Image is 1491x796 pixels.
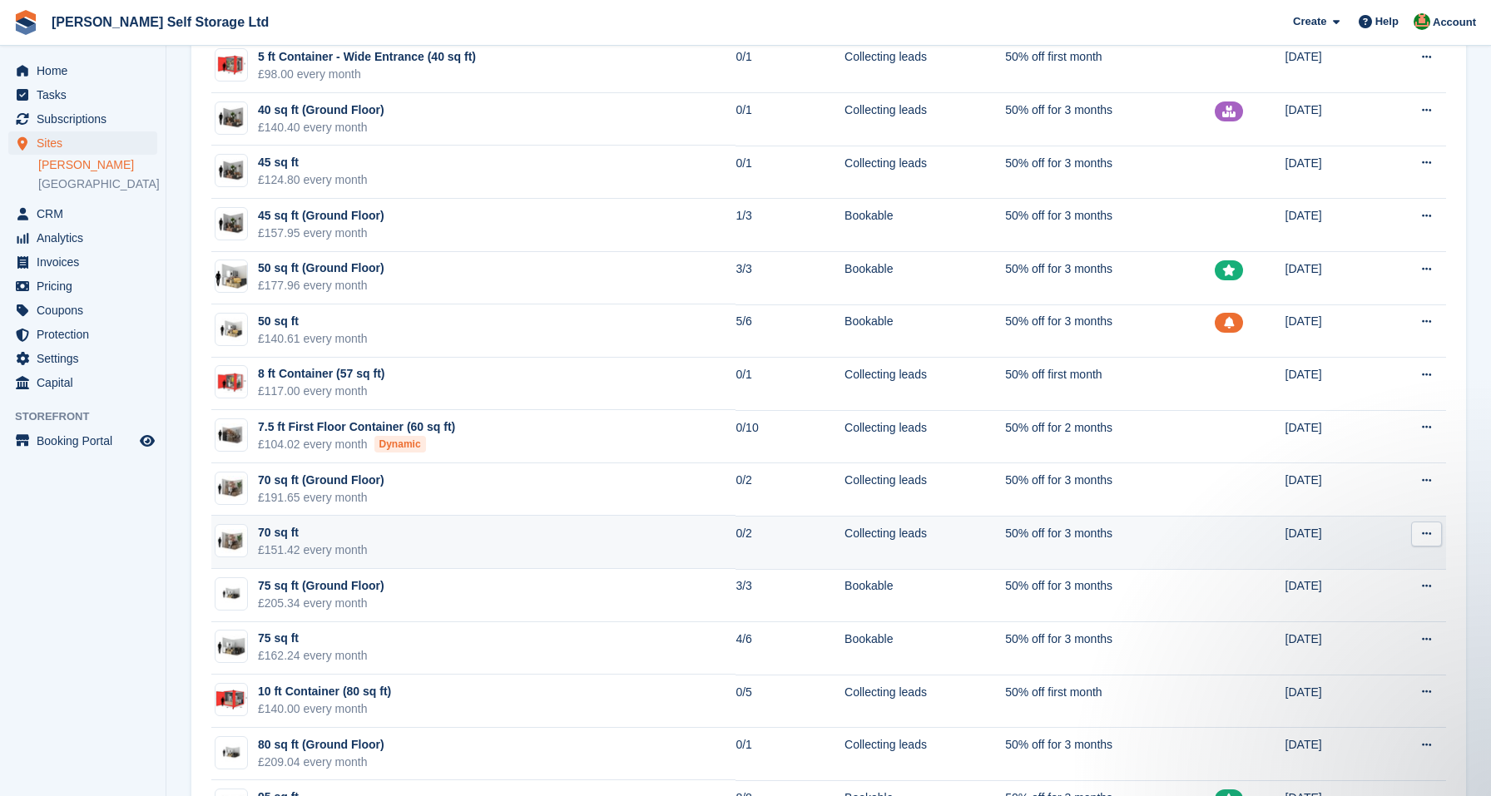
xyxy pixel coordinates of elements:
[845,93,1005,146] td: Collecting leads
[8,83,157,106] a: menu
[38,176,157,192] a: [GEOGRAPHIC_DATA]
[8,202,157,225] a: menu
[1285,199,1379,252] td: [DATE]
[37,371,136,394] span: Capital
[37,299,136,322] span: Coupons
[845,622,1005,675] td: Bookable
[736,728,845,781] td: 0/1
[215,423,247,447] img: 60-sqft-unit.jpg
[215,476,247,500] img: 64-sqft-unit.jpg
[736,410,845,463] td: 0/10
[258,736,384,754] div: 80 sq ft (Ground Floor)
[37,107,136,131] span: Subscriptions
[845,146,1005,199] td: Collecting leads
[1285,622,1379,675] td: [DATE]
[215,54,247,76] img: 5ftContainerDiagram.jpg
[736,463,845,517] td: 0/2
[258,472,384,489] div: 70 sq ft (Ground Floor)
[736,93,845,146] td: 0/1
[258,489,384,507] div: £191.65 every month
[736,146,845,199] td: 0/1
[1005,40,1215,93] td: 50% off first month
[845,252,1005,305] td: Bookable
[13,10,38,35] img: stora-icon-8386f47178a22dfd0bd8f6a31ec36ba5ce8667c1dd55bd0f319d3a0aa187defe.svg
[1285,358,1379,411] td: [DATE]
[1293,13,1326,30] span: Create
[1005,252,1215,305] td: 50% off for 3 months
[258,418,455,436] div: 7.5 ft First Floor Container (60 sq ft)
[258,119,384,136] div: £140.40 every month
[1005,569,1215,622] td: 50% off for 3 months
[37,59,136,82] span: Home
[137,431,157,451] a: Preview store
[215,106,247,130] img: 40-sqft-unit.jpg
[37,131,136,155] span: Sites
[8,59,157,82] a: menu
[37,274,136,298] span: Pricing
[45,8,275,36] a: [PERSON_NAME] Self Storage Ltd
[258,754,384,771] div: £209.04 every month
[1005,728,1215,781] td: 50% off for 3 months
[258,524,368,541] div: 70 sq ft
[8,250,157,274] a: menu
[8,371,157,394] a: menu
[1285,675,1379,728] td: [DATE]
[8,429,157,452] a: menu
[736,40,845,93] td: 0/1
[37,323,136,346] span: Protection
[258,436,455,453] div: £104.02 every month
[258,595,384,612] div: £205.34 every month
[1285,516,1379,569] td: [DATE]
[258,101,384,119] div: 40 sq ft (Ground Floor)
[258,260,384,277] div: 50 sq ft (Ground Floor)
[736,304,845,358] td: 5/6
[736,569,845,622] td: 3/3
[845,516,1005,569] td: Collecting leads
[845,410,1005,463] td: Collecting leads
[8,323,157,346] a: menu
[37,202,136,225] span: CRM
[845,569,1005,622] td: Bookable
[1285,569,1379,622] td: [DATE]
[1285,146,1379,199] td: [DATE]
[736,358,845,411] td: 0/1
[1285,40,1379,93] td: [DATE]
[845,463,1005,517] td: Collecting leads
[1414,13,1430,30] img: Joshua Wild
[1005,622,1215,675] td: 50% off for 3 months
[1005,410,1215,463] td: 50% off for 2 months
[258,313,368,330] div: 50 sq ft
[15,408,166,425] span: Storefront
[38,157,157,173] a: [PERSON_NAME]
[1285,304,1379,358] td: [DATE]
[1005,199,1215,252] td: 50% off for 3 months
[1285,93,1379,146] td: [DATE]
[8,131,157,155] a: menu
[37,347,136,370] span: Settings
[258,647,368,665] div: £162.24 every month
[215,743,247,762] img: 75-sqft-unit.jpg
[1005,463,1215,517] td: 50% off for 3 months
[1005,358,1215,411] td: 50% off first month
[1005,93,1215,146] td: 50% off for 3 months
[258,365,384,383] div: 8 ft Container (57 sq ft)
[258,630,368,647] div: 75 sq ft
[215,211,247,235] img: 40-sqft-unit.jpg
[215,264,247,289] img: 50-sqft-unit%20copy.jpg
[1285,728,1379,781] td: [DATE]
[845,199,1005,252] td: Bookable
[258,700,391,718] div: £140.00 every month
[215,690,247,709] img: 10ftContainerDiagramCropped.jpg
[374,436,426,452] div: Dynamic
[215,529,247,553] img: 64-sqft-unit.jpg
[258,154,368,171] div: 45 sq ft
[1285,410,1379,463] td: [DATE]
[258,383,384,400] div: £117.00 every month
[258,683,391,700] div: 10 ft Container (80 sq ft)
[258,330,368,348] div: £140.61 every month
[1005,146,1215,199] td: 50% off for 3 months
[736,516,845,569] td: 0/2
[8,347,157,370] a: menu
[258,277,384,294] div: £177.96 every month
[258,207,384,225] div: 45 sq ft (Ground Floor)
